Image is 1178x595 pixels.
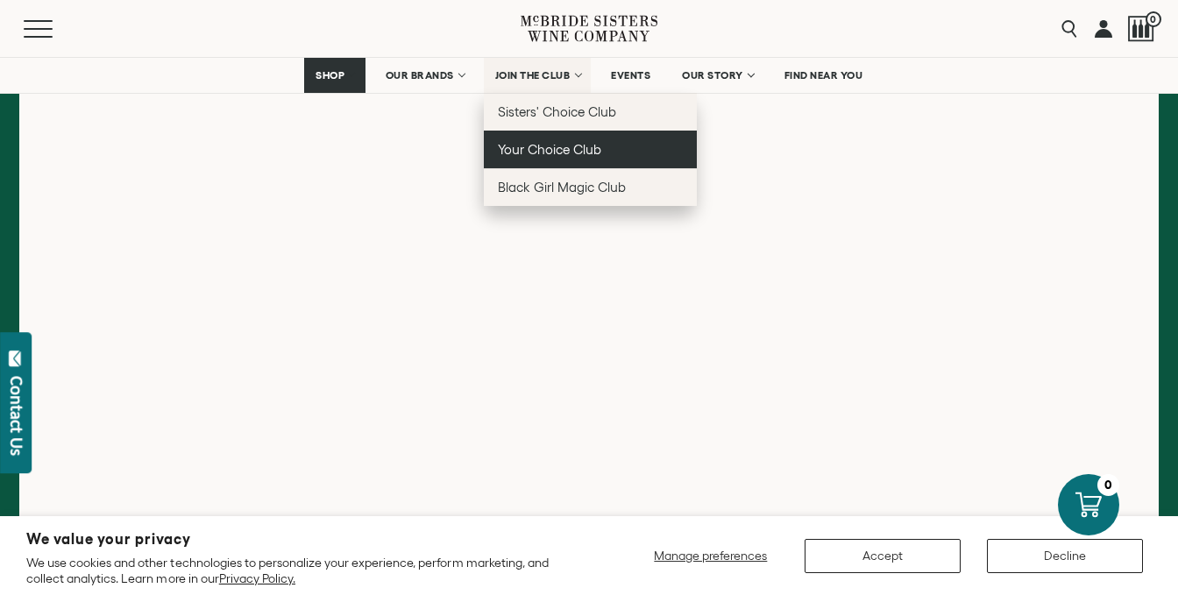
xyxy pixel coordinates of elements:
span: Manage preferences [654,549,767,563]
div: Contact Us [8,376,25,456]
a: Your Choice Club [484,131,697,168]
a: JOIN THE CLUB [484,58,592,93]
span: Black Girl Magic Club [498,180,626,195]
button: Decline [987,539,1143,573]
span: FIND NEAR YOU [784,69,863,81]
span: Sisters' Choice Club [498,104,616,119]
div: 0 [1097,474,1119,496]
a: EVENTS [600,58,662,93]
span: SHOP [316,69,345,81]
span: 0 [1146,11,1161,27]
a: Privacy Policy. [219,571,295,585]
span: OUR BRANDS [386,69,454,81]
a: FIND NEAR YOU [773,58,875,93]
span: EVENTS [611,69,650,81]
a: SHOP [304,58,365,93]
a: Sisters' Choice Club [484,93,697,131]
h2: We value your privacy [26,532,587,547]
a: Black Girl Magic Club [484,168,697,206]
button: Mobile Menu Trigger [24,20,87,38]
p: We use cookies and other technologies to personalize your experience, perform marketing, and coll... [26,555,587,586]
span: Your Choice Club [498,142,601,157]
a: OUR BRANDS [374,58,475,93]
span: OUR STORY [682,69,743,81]
span: JOIN THE CLUB [495,69,571,81]
button: Accept [805,539,961,573]
a: OUR STORY [671,58,764,93]
button: Manage preferences [643,539,778,573]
